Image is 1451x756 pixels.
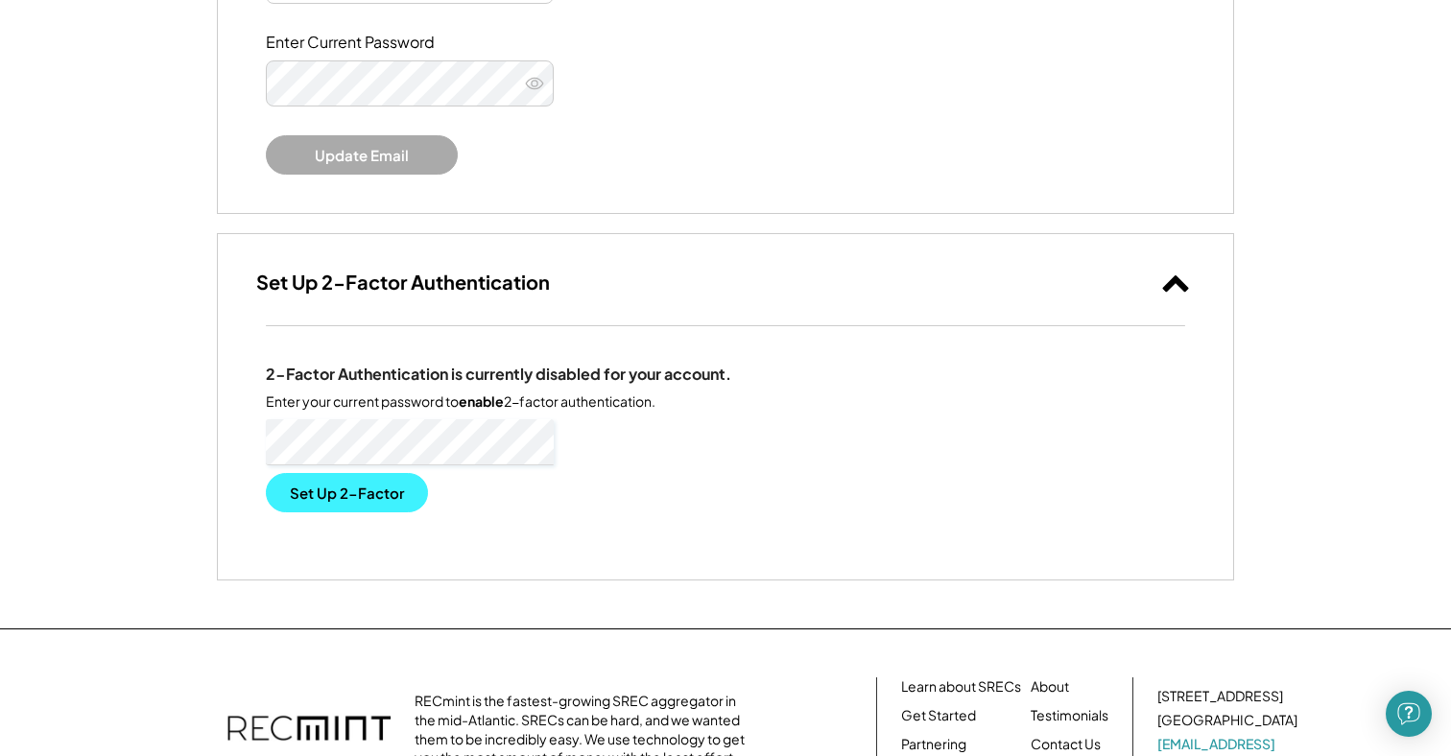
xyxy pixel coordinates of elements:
[1157,687,1283,706] div: [STREET_ADDRESS]
[459,392,504,410] strong: enable
[901,677,1021,697] a: Learn about SRECs
[266,392,655,412] div: Enter your current password to 2-factor authentication.
[901,735,966,754] a: Partnering
[266,33,458,53] div: Enter Current Password
[1031,706,1108,725] a: Testimonials
[266,365,731,385] div: 2-Factor Authentication is currently disabled for your account.
[266,473,428,512] button: Set Up 2-Factor
[1386,691,1432,737] div: Open Intercom Messenger
[1031,735,1101,754] a: Contact Us
[266,135,458,175] button: Update Email
[1031,677,1069,697] a: About
[256,270,550,295] h3: Set Up 2-Factor Authentication
[901,706,976,725] a: Get Started
[1157,711,1297,730] div: [GEOGRAPHIC_DATA]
